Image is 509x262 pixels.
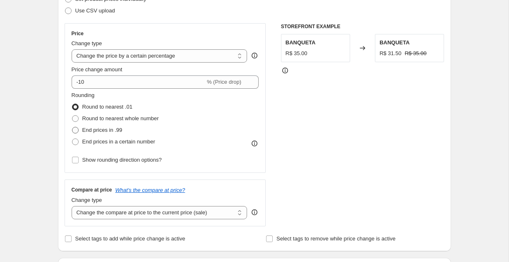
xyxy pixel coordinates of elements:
strike: R$ 35.00 [405,49,427,58]
div: R$ 35.00 [286,49,307,58]
span: Use CSV upload [75,7,115,14]
span: Select tags to remove while price change is active [276,235,396,242]
input: -15 [72,75,205,89]
span: Select tags to add while price change is active [75,235,185,242]
span: % (Price drop) [207,79,241,85]
span: Round to nearest whole number [82,115,159,121]
h3: Price [72,30,84,37]
div: R$ 31.50 [379,49,401,58]
div: help [250,208,259,216]
span: Show rounding direction options? [82,157,162,163]
span: Price change amount [72,66,122,73]
span: Rounding [72,92,95,98]
h3: Compare at price [72,187,112,193]
span: Change type [72,197,102,203]
span: Round to nearest .01 [82,104,132,110]
span: End prices in a certain number [82,138,155,145]
span: End prices in .99 [82,127,122,133]
span: BANQUETA [286,39,316,46]
button: What's the compare at price? [115,187,185,193]
h6: STOREFRONT EXAMPLE [281,23,444,30]
span: BANQUETA [379,39,410,46]
span: Change type [72,40,102,46]
div: help [250,51,259,60]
